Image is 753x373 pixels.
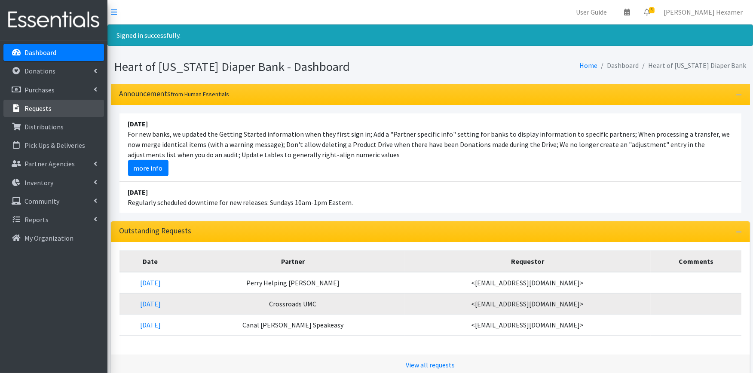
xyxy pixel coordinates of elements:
p: Community [24,197,59,205]
p: Pick Ups & Deliveries [24,141,85,150]
a: more info [128,160,168,176]
a: My Organization [3,229,104,247]
p: Purchases [24,86,55,94]
a: Reports [3,211,104,228]
th: Requestor [404,251,651,272]
p: Partner Agencies [24,159,75,168]
a: [DATE] [140,300,161,308]
div: Signed in successfully. [107,24,753,46]
a: Home [580,61,598,70]
li: Heart of [US_STATE] Diaper Bank [639,59,747,72]
a: Community [3,193,104,210]
h3: Outstanding Requests [119,226,192,235]
li: For new banks, we updated the Getting Started information when they first sign in; Add a "Partner... [119,113,741,182]
a: [DATE] [140,321,161,329]
h3: Announcements [119,89,230,98]
p: Dashboard [24,48,56,57]
a: Inventory [3,174,104,191]
a: Purchases [3,81,104,98]
p: Donations [24,67,55,75]
strong: [DATE] [128,119,148,128]
p: Reports [24,215,49,224]
a: Partner Agencies [3,155,104,172]
a: Dashboard [3,44,104,61]
li: Regularly scheduled downtime for new releases: Sundays 10am-1pm Eastern. [119,182,741,213]
th: Partner [181,251,404,272]
p: My Organization [24,234,73,242]
td: Canal [PERSON_NAME] Speakeasy [181,314,404,335]
a: Pick Ups & Deliveries [3,137,104,154]
th: Date [119,251,181,272]
a: [PERSON_NAME] Hexamer [657,3,750,21]
img: HumanEssentials [3,6,104,34]
a: User Guide [569,3,614,21]
a: [DATE] [140,278,161,287]
p: Requests [24,104,52,113]
th: Comments [651,251,741,272]
a: View all requests [406,361,455,369]
td: Perry Helping [PERSON_NAME] [181,272,404,294]
td: <[EMAIL_ADDRESS][DOMAIN_NAME]> [404,314,651,335]
p: Distributions [24,122,64,131]
td: <[EMAIL_ADDRESS][DOMAIN_NAME]> [404,293,651,314]
td: <[EMAIL_ADDRESS][DOMAIN_NAME]> [404,272,651,294]
a: Distributions [3,118,104,135]
li: Dashboard [598,59,639,72]
small: from Human Essentials [171,90,230,98]
a: Requests [3,100,104,117]
a: Donations [3,62,104,79]
td: Crossroads UMC [181,293,404,314]
strong: [DATE] [128,188,148,196]
p: Inventory [24,178,53,187]
span: 3 [649,7,655,13]
h1: Heart of [US_STATE] Diaper Bank - Dashboard [114,59,427,74]
a: 3 [637,3,657,21]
